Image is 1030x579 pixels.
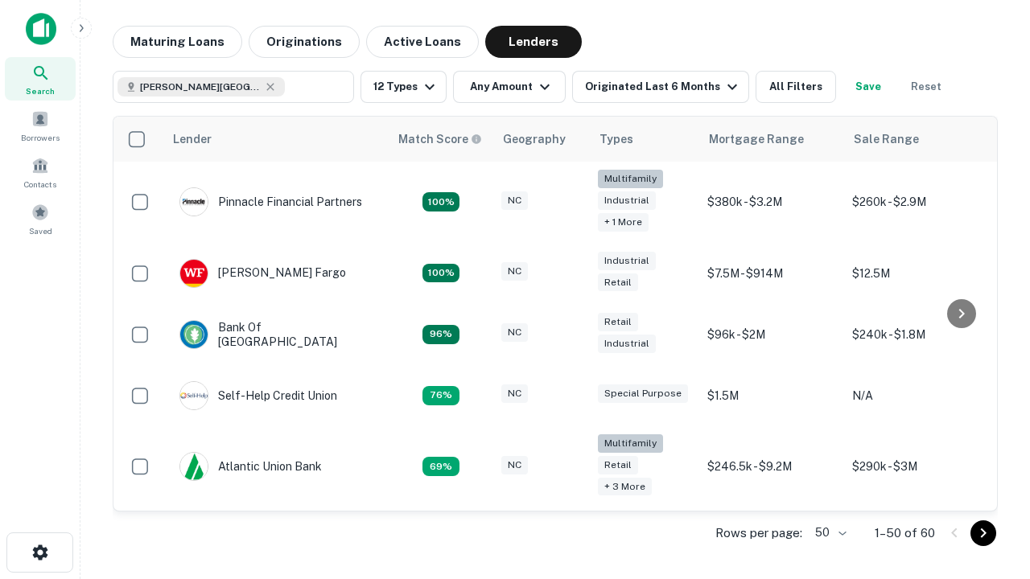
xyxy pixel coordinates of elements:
div: NC [501,456,528,474]
div: Industrial [598,252,656,270]
div: Self-help Credit Union [179,381,337,410]
img: picture [180,382,208,409]
th: Types [590,117,699,162]
button: All Filters [756,71,836,103]
button: Go to next page [970,520,996,546]
th: Geography [493,117,590,162]
div: Matching Properties: 11, hasApolloMatch: undefined [422,386,459,405]
span: Saved [29,224,52,237]
a: Borrowers [5,104,76,147]
div: Atlantic Union Bank [179,452,322,481]
a: Contacts [5,150,76,194]
img: picture [180,260,208,287]
button: 12 Types [360,71,447,103]
div: Capitalize uses an advanced AI algorithm to match your search with the best lender. The match sco... [398,130,482,148]
td: $380k - $3.2M [699,162,844,243]
div: Industrial [598,335,656,353]
div: Matching Properties: 10, hasApolloMatch: undefined [422,457,459,476]
div: Multifamily [598,170,663,188]
td: $290k - $3M [844,426,989,507]
div: Lender [173,129,212,149]
th: Sale Range [844,117,989,162]
div: 50 [809,521,849,544]
div: Originated Last 6 Months [585,77,742,96]
div: NC [501,191,528,210]
td: $7.5M - $914M [699,243,844,304]
td: $12.5M [844,243,989,304]
div: Matching Properties: 15, hasApolloMatch: undefined [422,264,459,283]
p: Rows per page: [715,524,802,543]
div: Sale Range [854,129,919,149]
a: Saved [5,197,76,240]
iframe: Chat Widget [950,450,1030,528]
span: Contacts [24,178,56,191]
div: Retail [598,456,638,474]
div: [PERSON_NAME] Fargo [179,259,346,288]
div: Geography [503,129,566,149]
img: capitalize-icon.png [26,13,56,45]
td: $240k - $1.8M [844,304,989,365]
div: Retail [598,313,638,331]
th: Lender [163,117,389,162]
div: Industrial [598,191,656,210]
button: Originations [249,26,360,58]
div: Mortgage Range [709,129,804,149]
div: Retail [598,273,638,292]
div: Special Purpose [598,384,688,403]
a: Search [5,57,76,101]
div: NC [501,384,528,403]
div: NC [501,323,528,342]
td: $1.5M [699,365,844,426]
th: Capitalize uses an advanced AI algorithm to match your search with the best lender. The match sco... [389,117,493,162]
td: N/A [844,365,989,426]
td: $260k - $2.9M [844,162,989,243]
div: Matching Properties: 14, hasApolloMatch: undefined [422,325,459,344]
div: Matching Properties: 26, hasApolloMatch: undefined [422,192,459,211]
img: picture [180,321,208,348]
div: + 1 more [598,213,649,232]
button: Active Loans [366,26,479,58]
img: picture [180,453,208,480]
button: Save your search to get updates of matches that match your search criteria. [843,71,894,103]
td: $96k - $2M [699,304,844,365]
button: Maturing Loans [113,26,242,58]
p: 1–50 of 60 [875,524,935,543]
img: picture [180,188,208,216]
td: $246.5k - $9.2M [699,426,844,507]
span: Borrowers [21,131,60,144]
div: + 3 more [598,478,652,496]
h6: Match Score [398,130,479,148]
button: Reset [900,71,952,103]
div: Multifamily [598,434,663,453]
div: NC [501,262,528,281]
button: Originated Last 6 Months [572,71,749,103]
button: Any Amount [453,71,566,103]
div: Bank Of [GEOGRAPHIC_DATA] [179,320,373,349]
span: [PERSON_NAME][GEOGRAPHIC_DATA], [GEOGRAPHIC_DATA] [140,80,261,94]
th: Mortgage Range [699,117,844,162]
span: Search [26,84,55,97]
div: Types [599,129,633,149]
div: Pinnacle Financial Partners [179,187,362,216]
button: Lenders [485,26,582,58]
